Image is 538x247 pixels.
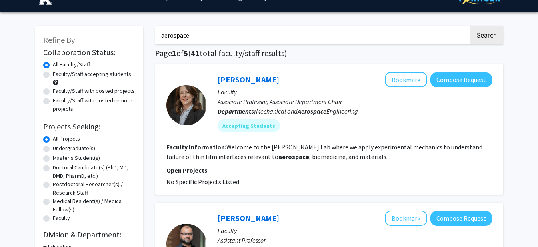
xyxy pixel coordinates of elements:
label: Postdoctoral Researcher(s) / Research Staff [53,180,135,197]
mat-chip: Accepting Students [218,119,280,132]
p: Assistant Professor [218,235,492,245]
label: Faculty/Staff with posted projects [53,87,135,95]
h2: Collaboration Status: [43,48,135,57]
button: Compose Request to Martha Grady [430,72,492,87]
label: Faculty/Staff accepting students [53,70,131,78]
label: Doctoral Candidate(s) (PhD, MD, DMD, PharmD, etc.) [53,163,135,180]
label: All Faculty/Staff [53,60,90,69]
p: Associate Professor, Associate Department Chair [218,97,492,106]
fg-read-more: Welcome to the [PERSON_NAME] Lab where we apply experimental mechanics to understand failure of t... [166,143,482,161]
iframe: Chat [6,211,34,241]
label: Undergraduate(s) [53,144,95,153]
button: Search [470,26,503,44]
button: Add Martha Grady to Bookmarks [385,72,427,87]
b: aerospace [278,153,309,161]
button: Compose Request to Madhav Baral [430,211,492,226]
b: Aerospace [298,107,326,115]
button: Add Madhav Baral to Bookmarks [385,211,427,226]
label: Faculty/Staff with posted remote projects [53,96,135,113]
span: Mechanical and Engineering [256,107,358,115]
b: Departments: [218,107,256,115]
span: 41 [191,48,200,58]
a: [PERSON_NAME] [218,213,279,223]
label: Medical Resident(s) / Medical Fellow(s) [53,197,135,214]
b: Faculty Information: [166,143,226,151]
p: Open Projects [166,165,492,175]
label: All Projects [53,135,80,143]
input: Search Keywords [155,26,469,44]
h1: Page of ( total faculty/staff results) [155,48,503,58]
h2: Division & Department: [43,230,135,239]
span: No Specific Projects Listed [166,178,239,186]
p: Faculty [218,226,492,235]
a: [PERSON_NAME] [218,74,279,84]
span: Refine By [43,35,75,45]
h2: Projects Seeking: [43,122,135,131]
label: Faculty [53,214,70,222]
label: Master's Student(s) [53,154,100,162]
span: 5 [184,48,188,58]
span: 1 [172,48,176,58]
p: Faculty [218,87,492,97]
